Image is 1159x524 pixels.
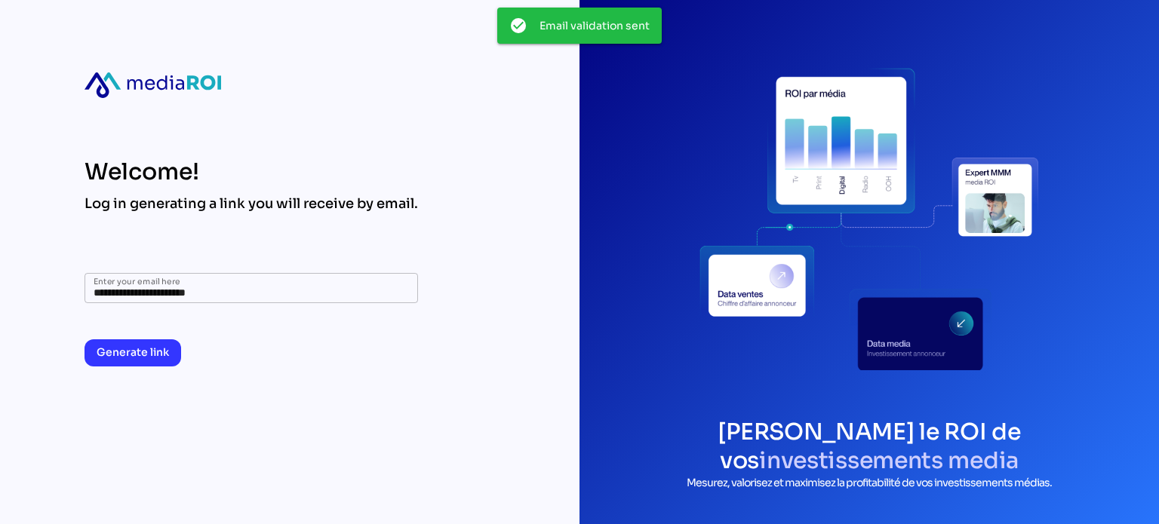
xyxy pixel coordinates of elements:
div: login [699,48,1039,388]
div: Log in generating a link you will receive by email. [85,195,418,213]
input: Enter your email here [94,273,409,303]
div: Welcome! [85,158,418,185]
span: investissements media [759,446,1019,475]
i: check_circle [509,17,527,35]
div: Email validation sent [540,12,650,40]
div: mediaroi [85,72,221,98]
button: Generate link [85,339,181,366]
h1: [PERSON_NAME] le ROI de vos [610,418,1129,475]
p: Mesurez, valorisez et maximisez la profitabilité de vos investissements médias. [610,475,1129,491]
span: Generate link [97,343,169,361]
